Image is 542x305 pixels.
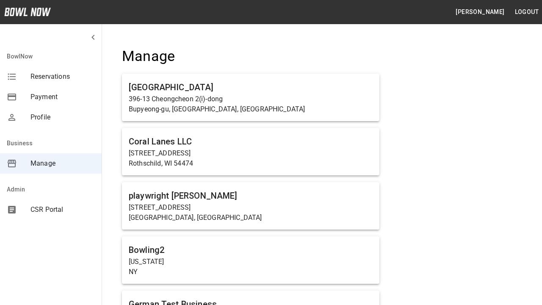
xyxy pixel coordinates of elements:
[129,148,373,158] p: [STREET_ADDRESS]
[4,8,51,16] img: logo
[30,112,95,122] span: Profile
[129,189,373,202] h6: playwright [PERSON_NAME]
[30,205,95,215] span: CSR Portal
[30,92,95,102] span: Payment
[129,80,373,94] h6: [GEOGRAPHIC_DATA]
[30,158,95,169] span: Manage
[129,267,373,277] p: NY
[122,47,379,65] h4: Manage
[129,213,373,223] p: [GEOGRAPHIC_DATA], [GEOGRAPHIC_DATA]
[129,257,373,267] p: [US_STATE]
[129,135,373,148] h6: Coral Lanes LLC
[129,104,373,114] p: Bupyeong-gu, [GEOGRAPHIC_DATA], [GEOGRAPHIC_DATA]
[129,243,373,257] h6: Bowling2
[452,4,508,20] button: [PERSON_NAME]
[30,72,95,82] span: Reservations
[129,158,373,169] p: Rothschild, WI 54474
[512,4,542,20] button: Logout
[129,202,373,213] p: [STREET_ADDRESS]
[129,94,373,104] p: 396-13 Cheongcheon 2(i)-dong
